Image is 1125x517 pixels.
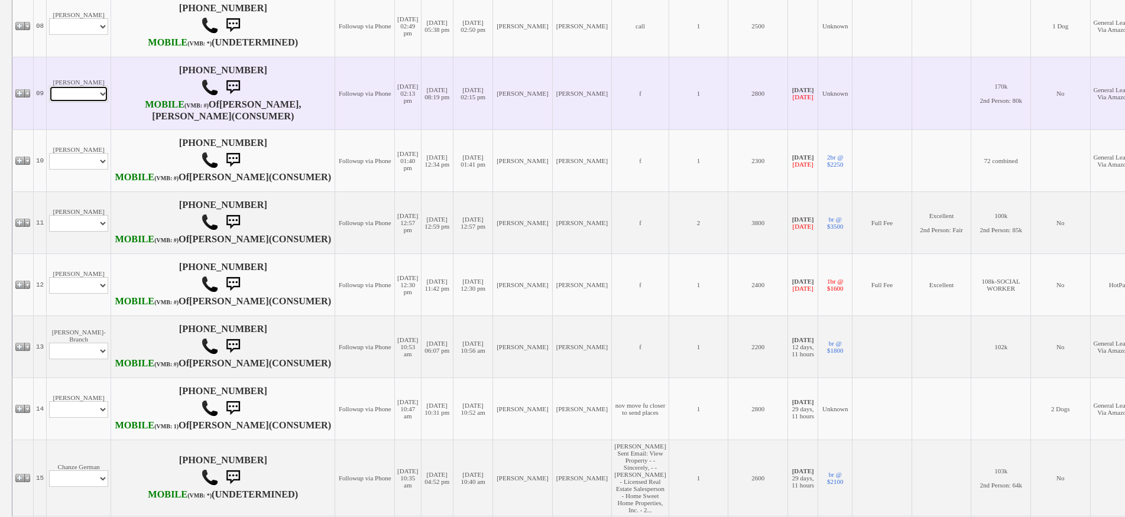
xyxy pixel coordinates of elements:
td: 29 days, 11 hours [787,378,818,440]
b: Verizon Wireless [148,489,212,500]
h4: [PHONE_NUMBER] (UNDETERMINED) [114,455,332,501]
td: Followup via Phone [335,378,395,440]
td: No [1030,253,1090,316]
td: [PERSON_NAME]-Branch [47,316,111,378]
td: [PERSON_NAME] [493,316,553,378]
td: [PERSON_NAME] [552,129,612,191]
td: [PERSON_NAME] [493,253,553,316]
td: No [1030,191,1090,253]
td: [DATE] 12:59 pm [421,191,453,253]
img: sms.png [221,14,245,37]
td: [DATE] 08:19 pm [421,57,453,129]
td: [DATE] 10:52 am [453,378,493,440]
td: 2600 [728,440,788,516]
td: Followup via Phone [335,253,395,316]
td: 1 [669,440,728,516]
font: MOBILE [145,99,184,110]
b: [DATE] [792,216,814,223]
td: 2200 [728,316,788,378]
font: (VMB: *) [187,40,212,47]
h4: [PHONE_NUMBER] Of (CONSUMER) [114,200,332,246]
td: Full Fee [852,253,912,316]
td: [PERSON_NAME] [552,57,612,129]
td: f [612,129,669,191]
td: Followup via Phone [335,129,395,191]
img: sms.png [221,272,245,296]
td: No [1030,316,1090,378]
td: [DATE] 10:40 am [453,440,493,516]
font: (VMB: #) [154,299,179,305]
td: [DATE] 10:56 am [453,316,493,378]
font: 1br @ $1600 [827,278,844,292]
td: [PERSON_NAME] [552,191,612,253]
img: sms.png [221,76,245,99]
td: No [1030,57,1090,129]
td: nov move fu closer to send places [612,378,669,440]
td: 2400 [728,253,788,316]
td: [PERSON_NAME] [493,191,553,253]
td: 3800 [728,191,788,253]
td: [DATE] 01:40 pm [395,129,421,191]
td: 11 [34,191,47,253]
td: 2800 [728,378,788,440]
img: call.png [201,213,219,231]
img: call.png [201,275,219,293]
img: sms.png [221,466,245,489]
td: 2300 [728,129,788,191]
td: 170k 2nd Person: 80k [971,57,1031,129]
b: [DATE] [792,467,814,474]
td: [DATE] 10:35 am [395,440,421,516]
td: Unknown [818,378,852,440]
td: [PERSON_NAME] Sent Email: View Property - - Sincerely, - - [PERSON_NAME] - Licensed Real Estate S... [612,440,669,516]
font: MOBILE [148,489,187,500]
a: 2br @ $2250 [827,154,844,168]
td: 72 combined [971,129,1031,191]
td: 2 Dogs [1030,378,1090,440]
td: 1 [669,129,728,191]
font: [DATE] [792,93,813,100]
td: 100k 2nd Person: 85k [971,191,1031,253]
b: T-Mobile USA, Inc. [115,296,179,307]
font: [DATE] [792,285,813,292]
td: 15 [34,440,47,516]
td: 10 [34,129,47,191]
td: 12 days, 11 hours [787,316,818,378]
b: [PERSON_NAME] [189,234,269,245]
font: [DATE] [792,223,813,230]
td: Chanze German [47,440,111,516]
b: T-Mobile USA, Inc. [145,99,209,110]
td: [PERSON_NAME] [552,316,612,378]
td: f [612,253,669,316]
td: [DATE] 10:31 pm [421,378,453,440]
img: call.png [201,337,219,355]
h4: [PHONE_NUMBER] Of (CONSUMER) [114,65,332,122]
td: f [612,191,669,253]
font: (VMB: 1) [154,423,179,430]
font: MOBILE [148,37,187,48]
b: [DATE] [792,278,814,285]
td: [PERSON_NAME] [552,253,612,316]
td: [PERSON_NAME] [552,378,612,440]
b: T-Mobile USA, Inc. [115,358,179,369]
font: MOBILE [115,358,154,369]
b: Verizon Wireless [148,37,212,48]
h4: [PHONE_NUMBER] (UNDETERMINED) [114,3,332,49]
b: [PERSON_NAME] [189,296,269,307]
td: [DATE] 10:47 am [395,378,421,440]
a: br @ $3500 [827,216,844,230]
font: (VMB: #) [154,361,179,368]
font: (VMB: #) [154,237,179,243]
td: f [612,57,669,129]
b: [PERSON_NAME],[PERSON_NAME] [152,99,301,122]
td: [PERSON_NAME] [47,191,111,253]
td: [DATE] 12:34 pm [421,129,453,191]
td: 13 [34,316,47,378]
td: [PERSON_NAME] [47,129,111,191]
td: No [1030,440,1090,516]
b: [PERSON_NAME] [189,358,269,369]
td: Followup via Phone [335,440,395,516]
td: [PERSON_NAME] [47,253,111,316]
td: [DATE] 02:15 pm [453,57,493,129]
td: [PERSON_NAME] [493,57,553,129]
td: Followup via Phone [335,191,395,253]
